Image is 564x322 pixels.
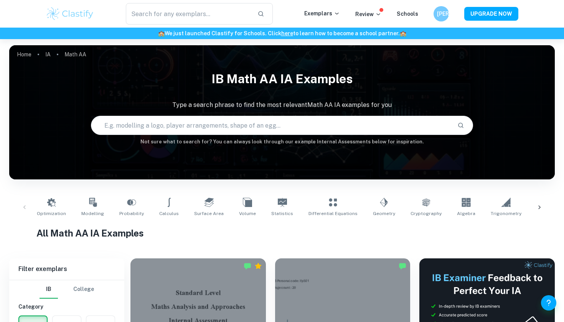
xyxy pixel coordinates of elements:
p: Math AA [64,50,86,59]
span: Volume [239,210,256,217]
h6: We just launched Clastify for Schools. Click to learn how to become a school partner. [2,29,562,38]
span: Differential Equations [308,210,358,217]
span: 🏫 [158,30,165,36]
a: Home [17,49,31,60]
span: Surface Area [194,210,224,217]
p: Type a search phrase to find the most relevant Math AA IA examples for you [9,100,555,110]
a: here [281,30,293,36]
span: Probability [119,210,144,217]
button: [PERSON_NAME] [434,6,449,21]
button: IB [40,280,58,299]
button: UPGRADE NOW [464,7,518,21]
span: 🏫 [400,30,406,36]
input: E.g. modelling a logo, player arrangements, shape of an egg... [91,115,451,136]
span: Cryptography [411,210,442,217]
span: Trigonometry [491,210,521,217]
img: Marked [244,262,251,270]
span: Geometry [373,210,395,217]
button: College [73,280,94,299]
a: IA [45,49,51,60]
h6: Category [18,302,115,311]
span: Modelling [81,210,104,217]
h6: Not sure what to search for? You can always look through our example Internal Assessments below f... [9,138,555,146]
span: Optimization [37,210,66,217]
span: Calculus [159,210,179,217]
p: Review [355,10,381,18]
span: Algebra [457,210,475,217]
input: Search for any exemplars... [126,3,251,25]
img: Clastify logo [46,6,94,21]
h6: [PERSON_NAME] [437,10,446,18]
h1: IB Math AA IA examples [9,67,555,91]
p: Exemplars [304,9,340,18]
img: Marked [399,262,406,270]
h1: All Math AA IA Examples [36,226,528,240]
div: Filter type choice [40,280,94,299]
div: Premium [254,262,262,270]
span: Statistics [271,210,293,217]
h6: Filter exemplars [9,258,124,280]
button: Search [454,119,467,132]
button: Help and Feedback [541,295,556,310]
a: Schools [397,11,418,17]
